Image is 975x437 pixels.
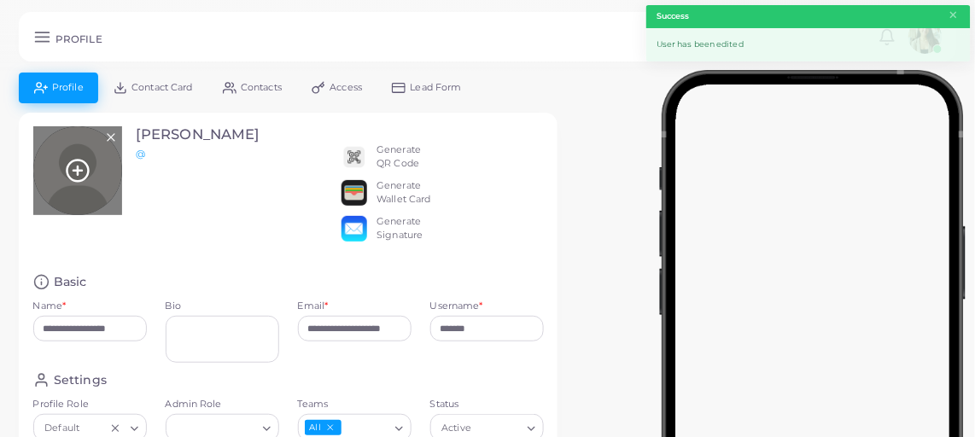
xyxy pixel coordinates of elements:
label: Email [298,300,329,313]
strong: Success [657,10,690,22]
span: All [305,420,342,436]
label: Bio [166,300,279,313]
button: Close [949,6,960,25]
h4: Settings [54,372,107,388]
h3: [PERSON_NAME] [136,126,260,143]
span: Access [330,83,363,92]
label: Admin Role [166,398,279,411]
a: @ [136,148,145,160]
label: Profile Role [33,398,147,411]
img: qr2.png [342,144,367,170]
div: Generate Signature [377,215,423,242]
label: Name [33,300,67,313]
div: Generate Wallet Card [377,179,430,207]
label: Teams [298,398,412,411]
label: Status [430,398,544,411]
span: Profile [52,83,84,92]
h4: Basic [54,274,87,290]
label: Username [430,300,483,313]
div: Generate QR Code [377,143,421,171]
span: Lead Form [411,83,462,92]
span: Contacts [241,83,282,92]
span: Contact Card [131,83,192,92]
div: User has been edited [646,28,971,61]
img: apple-wallet.png [342,180,367,206]
button: Deselect All [324,422,336,434]
button: Clear Selected [109,422,121,435]
h5: PROFILE [55,33,102,45]
img: email.png [342,216,367,242]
